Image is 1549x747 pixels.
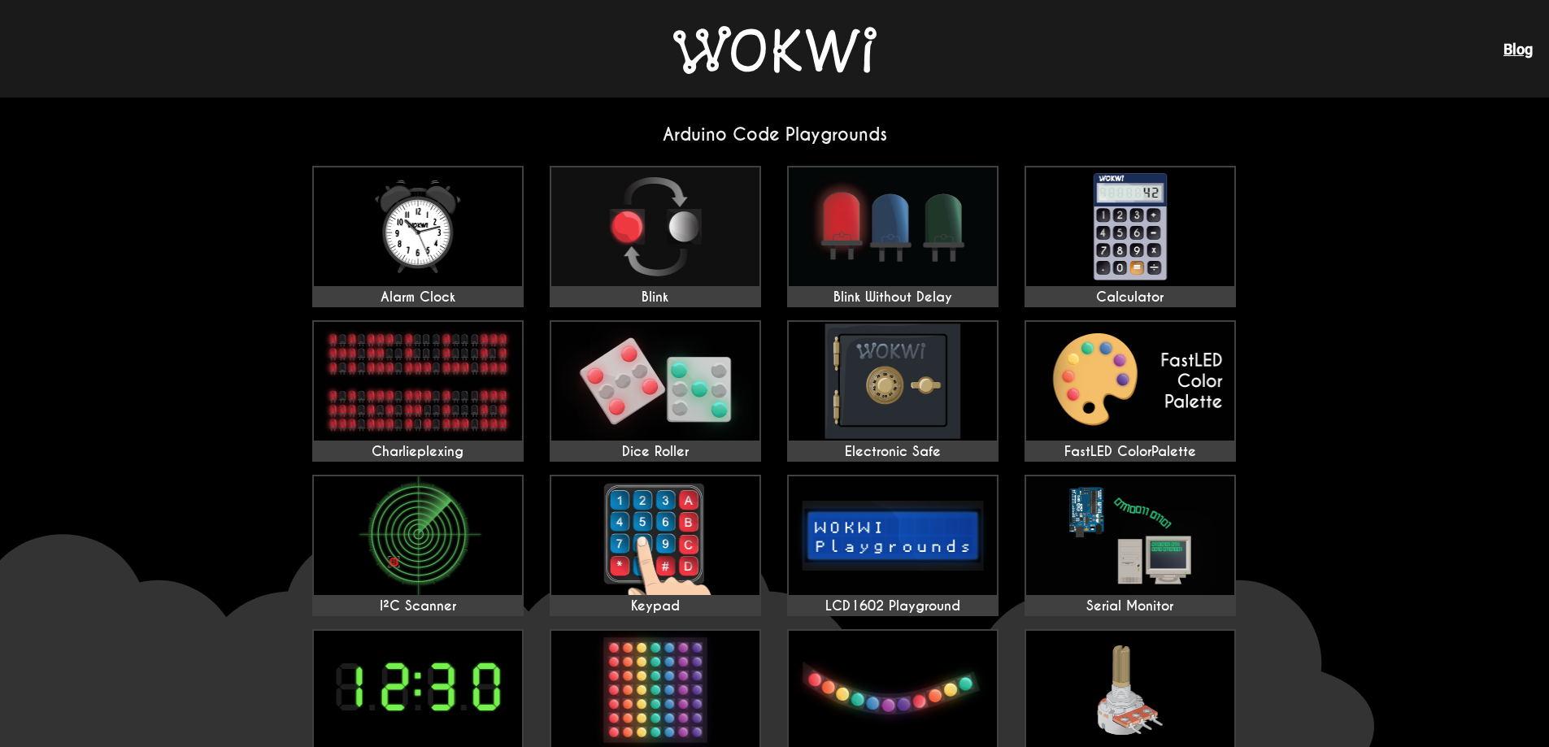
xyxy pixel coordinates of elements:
[551,322,759,441] img: Dice Roller
[551,289,759,306] div: Blink
[312,320,524,462] a: Charlieplexing
[314,476,522,595] img: I²C Scanner
[550,475,761,616] a: Keypad
[550,320,761,462] a: Dice Roller
[1026,444,1234,460] div: FastLED ColorPalette
[312,166,524,307] a: Alarm Clock
[789,476,997,595] img: LCD1602 Playground
[1026,289,1234,306] div: Calculator
[1026,322,1234,441] img: FastLED ColorPalette
[1025,166,1236,307] a: Calculator
[1503,41,1533,58] a: Blog
[787,475,999,616] a: LCD1602 Playground
[550,166,761,307] a: Blink
[299,124,1251,145] h2: Arduino Code Playgrounds
[1025,320,1236,462] a: FastLED ColorPalette
[787,320,999,462] a: Electronic Safe
[551,444,759,460] div: Dice Roller
[1026,476,1234,595] img: Serial Monitor
[312,475,524,616] a: I²C Scanner
[1026,598,1234,615] div: Serial Monitor
[314,598,522,615] div: I²C Scanner
[314,289,522,306] div: Alarm Clock
[551,167,759,286] img: Blink
[1025,475,1236,616] a: Serial Monitor
[314,167,522,286] img: Alarm Clock
[787,166,999,307] a: Blink Without Delay
[789,167,997,286] img: Blink Without Delay
[551,598,759,615] div: Keypad
[551,476,759,595] img: Keypad
[789,322,997,441] img: Electronic Safe
[673,26,877,74] img: Wokwi
[789,289,997,306] div: Blink Without Delay
[1026,167,1234,286] img: Calculator
[789,444,997,460] div: Electronic Safe
[789,598,997,615] div: LCD1602 Playground
[314,444,522,460] div: Charlieplexing
[314,322,522,441] img: Charlieplexing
